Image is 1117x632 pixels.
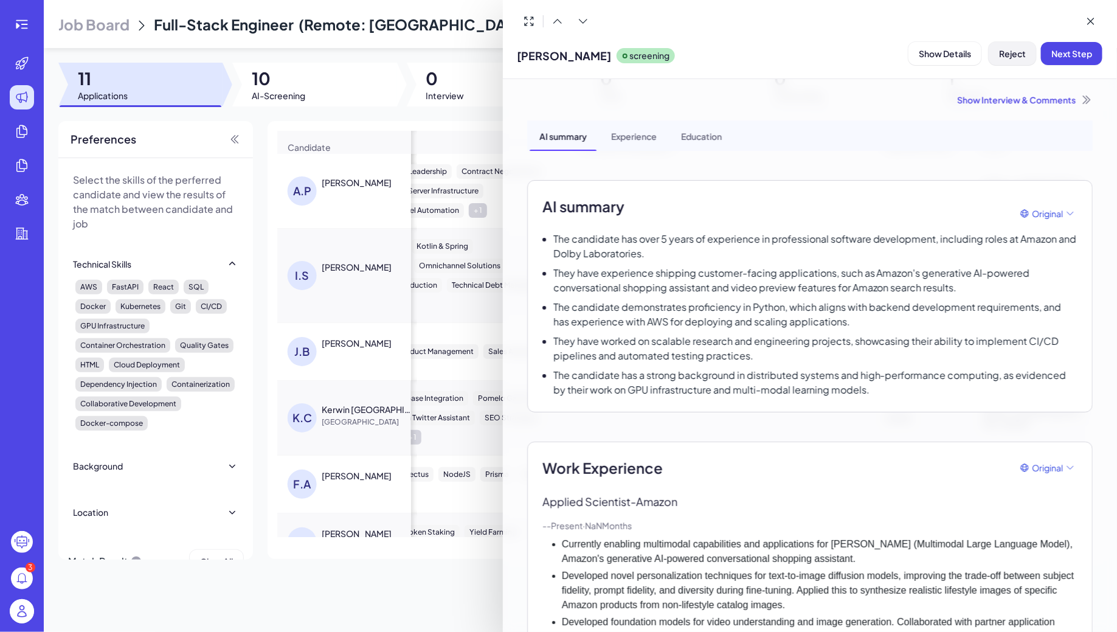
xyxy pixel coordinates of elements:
span: Next Step [1051,48,1092,59]
h2: AI summary [542,195,624,217]
span: Original [1032,462,1063,474]
p: The candidate has a strong background in distributed systems and high-performance computing, as e... [553,368,1077,397]
li: Developed novel personalization techniques for text-to-image diffusion models, improving the trad... [562,569,1077,613]
div: Experience [601,120,666,151]
div: Education [671,120,731,151]
p: They have worked on scalable research and engineering projects, showcasing their ability to imple... [553,334,1077,363]
p: - - Present · NaN Months [542,519,1077,532]
div: AI summary [530,120,597,151]
span: Original [1032,207,1063,220]
p: The candidate demonstrates proficiency in Python, which aligns with backend development requireme... [553,300,1077,329]
button: Reject [989,42,1036,65]
span: [PERSON_NAME] [517,47,612,64]
span: Reject [999,48,1026,59]
div: Show Interview & Comments [527,94,1093,106]
p: Applied Scientist - Amazon [542,493,1077,510]
span: Show Details [919,48,971,59]
span: Work Experience [542,457,663,479]
button: Show Details [908,42,981,65]
button: Next Step [1041,42,1102,65]
p: The candidate has over 5 years of experience in professional software development, including role... [553,232,1077,261]
p: They have experience shipping customer-facing applications, such as Amazon's generative AI-powere... [553,266,1077,295]
p: screening [630,49,670,62]
li: Currently enabling multimodal capabilities and applications for [PERSON_NAME] (Multimodal Large L... [562,537,1077,566]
